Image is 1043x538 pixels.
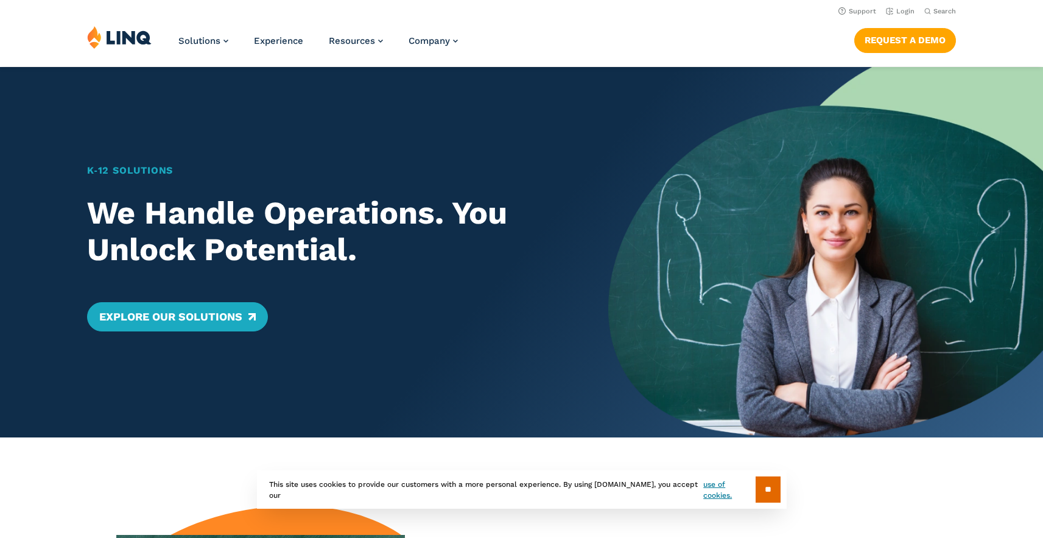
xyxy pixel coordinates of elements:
[703,479,755,501] a: use of cookies.
[87,26,152,49] img: LINQ | K‑12 Software
[924,7,956,16] button: Open Search Bar
[178,35,228,46] a: Solutions
[254,35,303,46] a: Experience
[933,7,956,15] span: Search
[87,163,566,178] h1: K‑12 Solutions
[854,26,956,52] nav: Button Navigation
[178,35,220,46] span: Solutions
[87,195,566,268] h2: We Handle Operations. You Unlock Potential.
[838,7,876,15] a: Support
[409,35,450,46] span: Company
[886,7,915,15] a: Login
[257,470,787,509] div: This site uses cookies to provide our customers with a more personal experience. By using [DOMAIN...
[87,302,268,331] a: Explore Our Solutions
[329,35,375,46] span: Resources
[329,35,383,46] a: Resources
[178,26,458,66] nav: Primary Navigation
[854,28,956,52] a: Request a Demo
[608,67,1043,437] img: Home Banner
[409,35,458,46] a: Company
